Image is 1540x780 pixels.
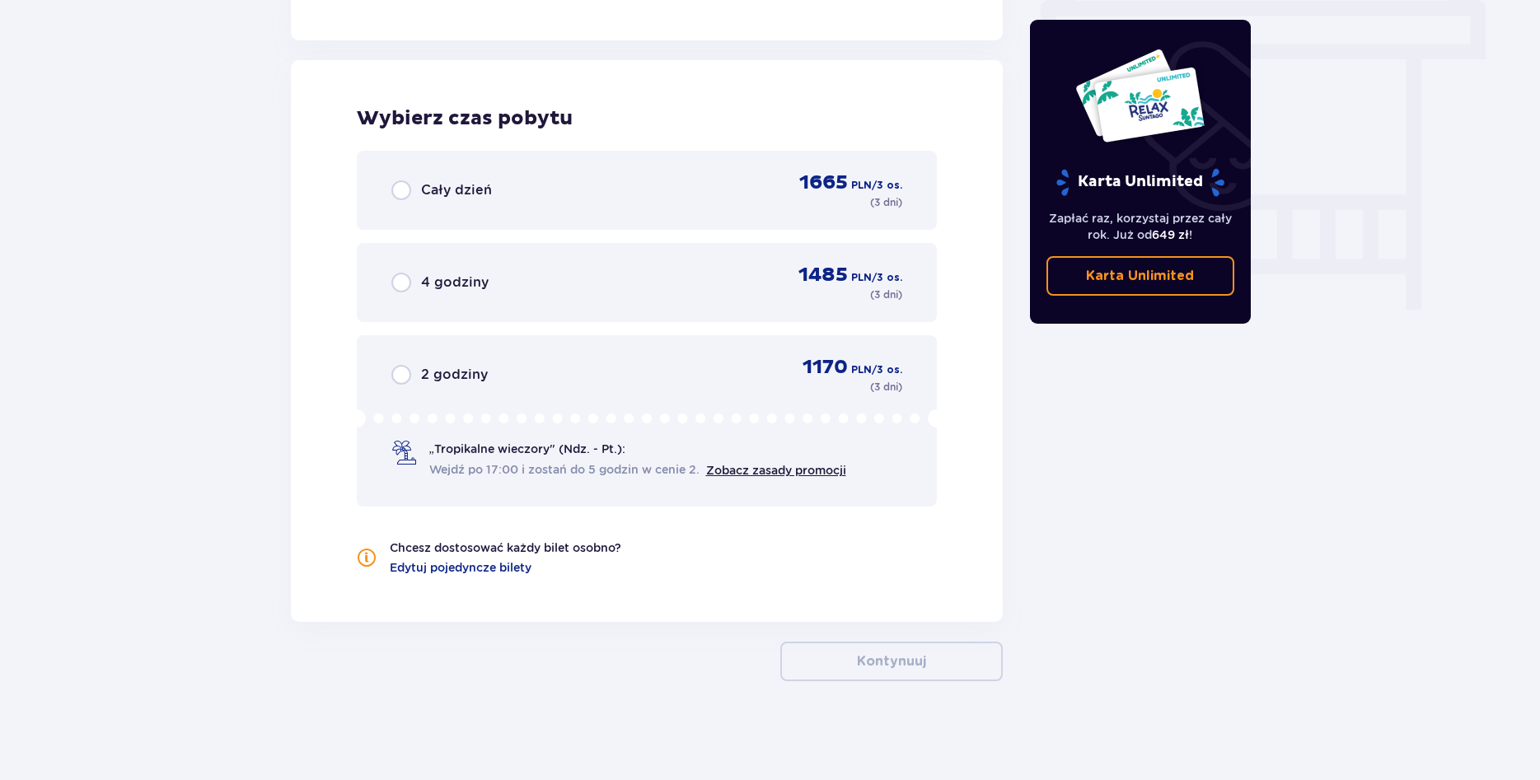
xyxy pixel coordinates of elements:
p: Chcesz dostosować każdy bilet osobno? [390,539,621,556]
p: 2 godziny [421,366,488,384]
p: / 3 os. [872,178,902,193]
p: Karta Unlimited [1055,168,1226,197]
p: ( 3 dni ) [870,287,902,302]
p: Karta Unlimited [1086,267,1194,285]
p: ( 3 dni ) [870,380,902,395]
span: 649 zł [1152,228,1189,241]
p: ( 3 dni ) [870,195,902,210]
span: Wejdź po 17:00 i zostań do 5 godzin w cenie 2. [429,461,700,478]
a: Karta Unlimited [1046,256,1234,296]
p: „Tropikalne wieczory" (Ndz. - Pt.): [429,441,625,457]
p: / 3 os. [872,362,902,377]
p: 1665 [799,170,848,195]
p: 1170 [803,355,848,380]
a: Zobacz zasady promocji [706,464,846,477]
p: Kontynuuj [857,652,926,670]
p: PLN [851,178,872,193]
p: Zapłać raz, korzystaj przez cały rok. Już od ! [1046,210,1234,243]
a: Edytuj pojedyncze bilety [390,559,531,576]
button: Kontynuuj [780,642,1003,681]
p: Wybierz czas pobytu [357,106,938,131]
p: Cały dzień [421,181,492,199]
p: PLN [851,362,872,377]
p: PLN [851,270,872,285]
p: 4 godziny [421,273,489,292]
p: / 3 os. [872,270,902,285]
p: 1485 [798,263,848,287]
